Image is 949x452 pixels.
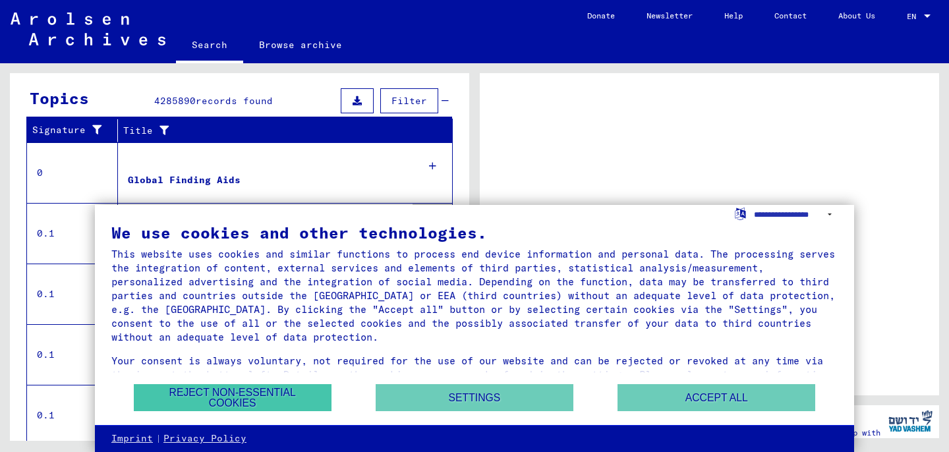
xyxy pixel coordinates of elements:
[154,95,196,107] span: 4285890
[176,29,243,63] a: Search
[123,120,440,141] div: Title
[27,203,118,264] td: 0.1
[27,264,118,324] td: 0.1
[27,142,118,203] td: 0
[380,88,438,113] button: Filter
[163,432,246,445] a: Privacy Policy
[32,120,121,141] div: Signature
[391,95,427,107] span: Filter
[886,405,935,438] img: yv_logo.png
[618,384,815,411] button: Accept all
[30,86,89,110] div: Topics
[134,384,331,411] button: Reject non-essential cookies
[907,12,921,21] span: EN
[11,13,165,45] img: Arolsen_neg.svg
[243,29,358,61] a: Browse archive
[27,385,118,445] td: 0.1
[111,247,838,344] div: This website uses cookies and similar functions to process end device information and personal da...
[32,123,107,137] div: Signature
[111,354,838,395] div: Your consent is always voluntary, not required for the use of our website and can be rejected or ...
[376,384,573,411] button: Settings
[413,204,452,217] div: 350
[111,432,153,445] a: Imprint
[196,95,273,107] span: records found
[27,324,118,385] td: 0.1
[128,173,241,187] div: Global Finding Aids
[111,225,838,240] div: We use cookies and other technologies.
[123,124,426,138] div: Title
